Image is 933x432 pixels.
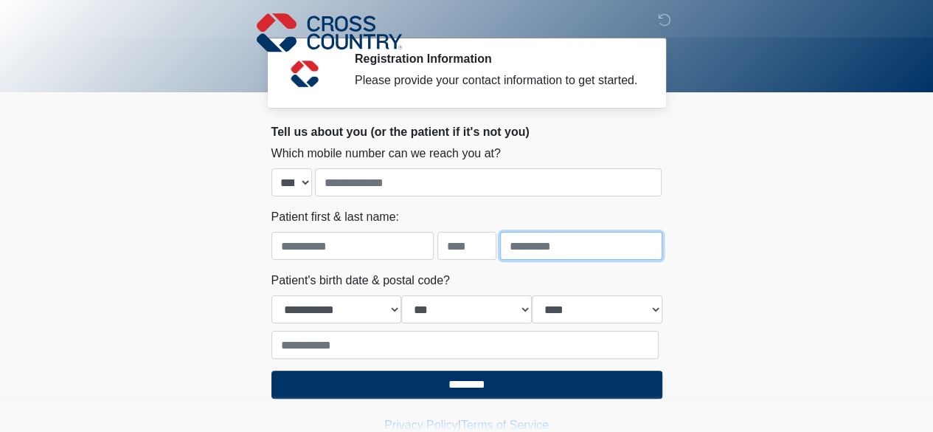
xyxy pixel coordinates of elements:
[271,145,501,162] label: Which mobile number can we reach you at?
[355,72,640,89] div: Please provide your contact information to get started.
[458,419,461,431] a: |
[461,419,549,431] a: Terms of Service
[257,11,403,54] img: Cross Country Logo
[282,52,327,96] img: Agent Avatar
[271,125,662,139] h2: Tell us about you (or the patient if it's not you)
[384,419,458,431] a: Privacy Policy
[271,272,450,289] label: Patient's birth date & postal code?
[271,208,399,226] label: Patient first & last name:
